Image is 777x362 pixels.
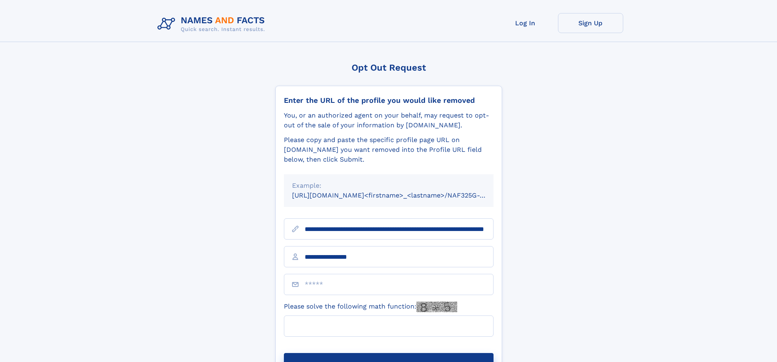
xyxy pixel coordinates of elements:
[284,96,494,105] div: Enter the URL of the profile you would like removed
[292,191,509,199] small: [URL][DOMAIN_NAME]<firstname>_<lastname>/NAF325G-xxxxxxxx
[154,13,272,35] img: Logo Names and Facts
[275,62,502,73] div: Opt Out Request
[558,13,623,33] a: Sign Up
[284,302,457,312] label: Please solve the following math function:
[284,135,494,164] div: Please copy and paste the specific profile page URL on [DOMAIN_NAME] you want removed into the Pr...
[292,181,485,191] div: Example:
[493,13,558,33] a: Log In
[284,111,494,130] div: You, or an authorized agent on your behalf, may request to opt-out of the sale of your informatio...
